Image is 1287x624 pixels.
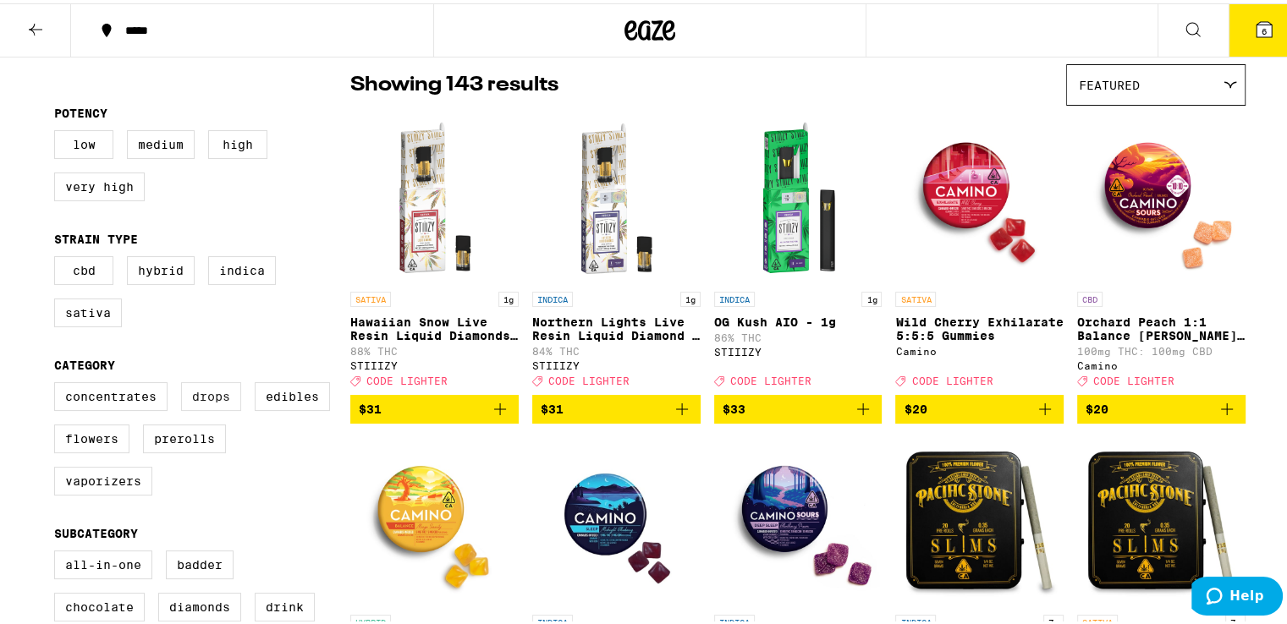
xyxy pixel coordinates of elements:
[1079,75,1140,89] span: Featured
[861,288,882,304] p: 1g
[1077,342,1246,353] p: 100mg THC: 100mg CBD
[714,111,883,391] a: Open page for OG Kush AIO - 1g from STIIIZY
[255,589,315,618] label: Drink
[714,312,883,326] p: OG Kush AIO - 1g
[895,342,1064,353] div: Camino
[895,111,1064,391] a: Open page for Wild Cherry Exhilarate 5:5:5 Gummies from Camino
[1077,312,1246,339] p: Orchard Peach 1:1 Balance [PERSON_NAME] Gummies
[1077,111,1246,391] a: Open page for Orchard Peach 1:1 Balance Sours Gummies from Camino
[532,357,701,368] div: STIIIZY
[366,372,448,383] span: CODE LIGHTER
[1077,391,1246,420] button: Add to bag
[350,391,519,420] button: Add to bag
[359,399,382,413] span: $31
[904,399,927,413] span: $20
[714,111,883,280] img: STIIIZY - OG Kush AIO - 1g
[1077,434,1246,603] img: Pacific Stone - Starberry Cough Slims 20-Pack - 7g
[350,111,519,391] a: Open page for Hawaiian Snow Live Resin Liquid Diamonds - 1g from STIIIZY
[498,288,519,304] p: 1g
[1077,357,1246,368] div: Camino
[895,434,1064,603] img: Pacific Stone - Wedding Cake Slims 20-Pack - 7g
[911,372,993,383] span: CODE LIGHTER
[532,111,701,391] a: Open page for Northern Lights Live Resin Liquid Diamond - 1g from STIIIZY
[350,342,519,353] p: 88% THC
[54,547,152,576] label: All-In-One
[895,111,1064,280] img: Camino - Wild Cherry Exhilarate 5:5:5 Gummies
[1086,399,1108,413] span: $20
[1077,288,1103,304] p: CBD
[714,288,755,304] p: INDICA
[54,253,113,282] label: CBD
[532,342,701,353] p: 84% THC
[350,68,558,96] p: Showing 143 results
[54,355,115,369] legend: Category
[532,288,573,304] p: INDICA
[548,372,630,383] span: CODE LIGHTER
[350,434,519,603] img: Camino - Mango Serenity 1:1 THC:CBD Gummies
[54,103,107,117] legend: Potency
[714,329,883,340] p: 86% THC
[54,127,113,156] label: Low
[680,288,701,304] p: 1g
[895,312,1064,339] p: Wild Cherry Exhilarate 5:5:5 Gummies
[532,391,701,420] button: Add to bag
[54,295,122,324] label: Sativa
[532,434,701,603] img: Camino - Midnight Blueberry 5:1 Sleep Gummies
[255,379,330,408] label: Edibles
[208,253,276,282] label: Indica
[1262,23,1267,33] span: 6
[723,399,745,413] span: $33
[54,523,138,537] legend: Subcategory
[143,421,226,450] label: Prerolls
[54,421,129,450] label: Flowers
[350,288,391,304] p: SATIVA
[166,547,234,576] label: Badder
[181,379,241,408] label: Drops
[532,312,701,339] p: Northern Lights Live Resin Liquid Diamond - 1g
[730,372,811,383] span: CODE LIGHTER
[350,111,519,280] img: STIIIZY - Hawaiian Snow Live Resin Liquid Diamonds - 1g
[532,111,701,280] img: STIIIZY - Northern Lights Live Resin Liquid Diamond - 1g
[714,391,883,420] button: Add to bag
[127,127,195,156] label: Medium
[54,169,145,198] label: Very High
[158,589,241,618] label: Diamonds
[714,434,883,603] img: Camino - Blackberry Dream10:10:10 Deep Sleep Gummies
[541,399,564,413] span: $31
[54,229,138,243] legend: Strain Type
[1093,372,1174,383] span: CODE LIGHTER
[895,288,936,304] p: SATIVA
[54,463,152,492] label: Vaporizers
[714,343,883,354] div: STIIIZY
[350,312,519,339] p: Hawaiian Snow Live Resin Liquid Diamonds - 1g
[54,379,168,408] label: Concentrates
[208,127,267,156] label: High
[127,253,195,282] label: Hybrid
[895,391,1064,420] button: Add to bag
[54,589,145,618] label: Chocolate
[1077,111,1246,280] img: Camino - Orchard Peach 1:1 Balance Sours Gummies
[350,357,519,368] div: STIIIZY
[1191,573,1283,616] iframe: Opens a widget where you can find more information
